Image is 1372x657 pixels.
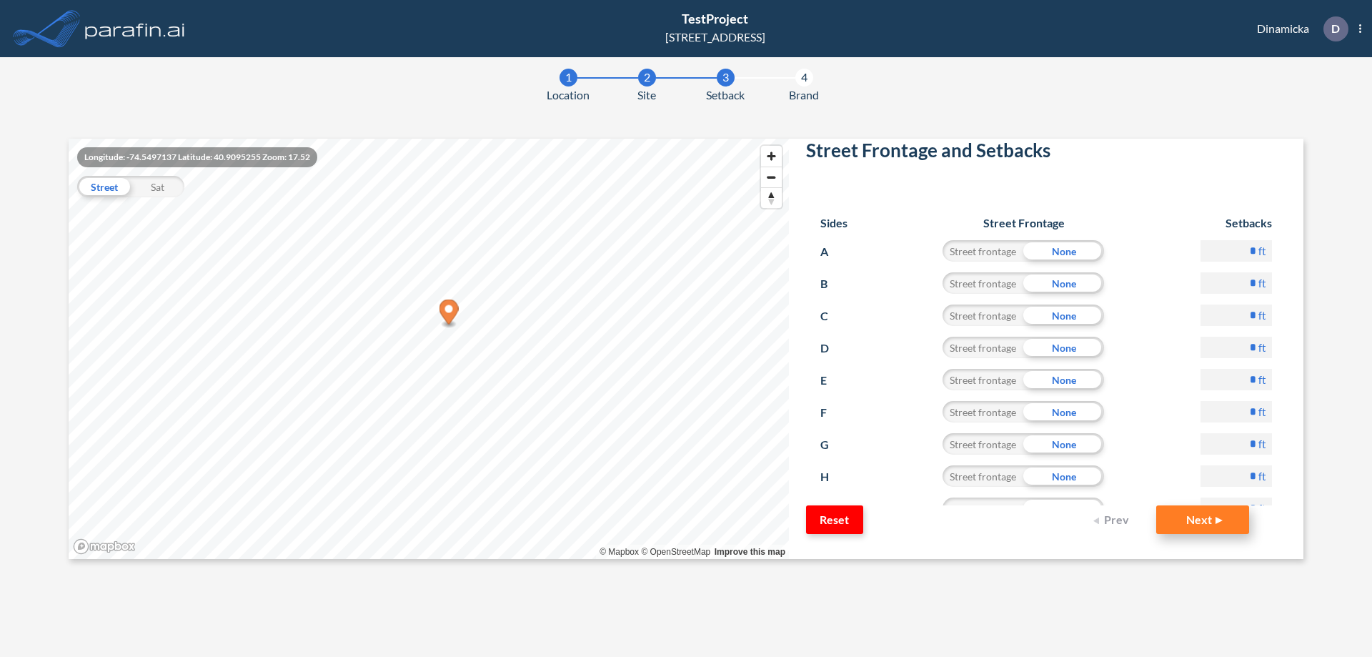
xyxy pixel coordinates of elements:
[820,369,847,392] p: E
[943,498,1023,519] div: Street frontage
[682,11,748,26] span: TestProject
[943,465,1023,487] div: Street frontage
[943,337,1023,358] div: Street frontage
[69,139,789,559] canvas: Map
[943,272,1023,294] div: Street frontage
[761,167,782,187] button: Zoom out
[1258,469,1266,483] label: ft
[638,69,656,87] div: 2
[1156,505,1249,534] button: Next
[1023,401,1104,423] div: None
[560,69,577,87] div: 1
[929,216,1118,229] h6: Street Frontage
[73,538,136,555] a: Mapbox homepage
[717,69,735,87] div: 3
[1258,437,1266,451] label: ft
[1258,340,1266,355] label: ft
[820,433,847,456] p: G
[715,547,785,557] a: Improve this map
[943,305,1023,326] div: Street frontage
[131,176,184,197] div: Sat
[943,369,1023,390] div: Street frontage
[820,401,847,424] p: F
[1023,337,1104,358] div: None
[439,300,459,329] div: Map marker
[1258,308,1266,322] label: ft
[1023,272,1104,294] div: None
[943,433,1023,455] div: Street frontage
[820,337,847,360] p: D
[600,547,639,557] a: Mapbox
[820,240,847,263] p: A
[806,139,1286,167] h2: Street Frontage and Setbacks
[1023,498,1104,519] div: None
[1258,244,1266,258] label: ft
[761,146,782,167] button: Zoom in
[547,87,590,104] span: Location
[795,69,813,87] div: 4
[806,505,863,534] button: Reset
[820,465,847,488] p: H
[1331,22,1340,35] p: D
[1023,433,1104,455] div: None
[943,240,1023,262] div: Street frontage
[761,187,782,208] button: Reset bearing to north
[820,498,847,520] p: I
[82,14,188,43] img: logo
[1236,16,1361,41] div: Dinamicka
[943,401,1023,423] div: Street frontage
[1258,276,1266,290] label: ft
[637,87,656,104] span: Site
[641,547,710,557] a: OpenStreetMap
[1023,305,1104,326] div: None
[706,87,745,104] span: Setback
[665,29,765,46] div: [STREET_ADDRESS]
[1258,372,1266,387] label: ft
[1023,369,1104,390] div: None
[77,147,317,167] div: Longitude: -74.5497137 Latitude: 40.9095255 Zoom: 17.52
[820,272,847,295] p: B
[820,216,847,229] h6: Sides
[761,167,782,187] span: Zoom out
[789,87,819,104] span: Brand
[77,176,131,197] div: Street
[1023,240,1104,262] div: None
[1023,465,1104,487] div: None
[1085,505,1142,534] button: Prev
[1258,501,1266,515] label: ft
[1258,405,1266,419] label: ft
[1200,216,1272,229] h6: Setbacks
[761,188,782,208] span: Reset bearing to north
[820,305,847,327] p: C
